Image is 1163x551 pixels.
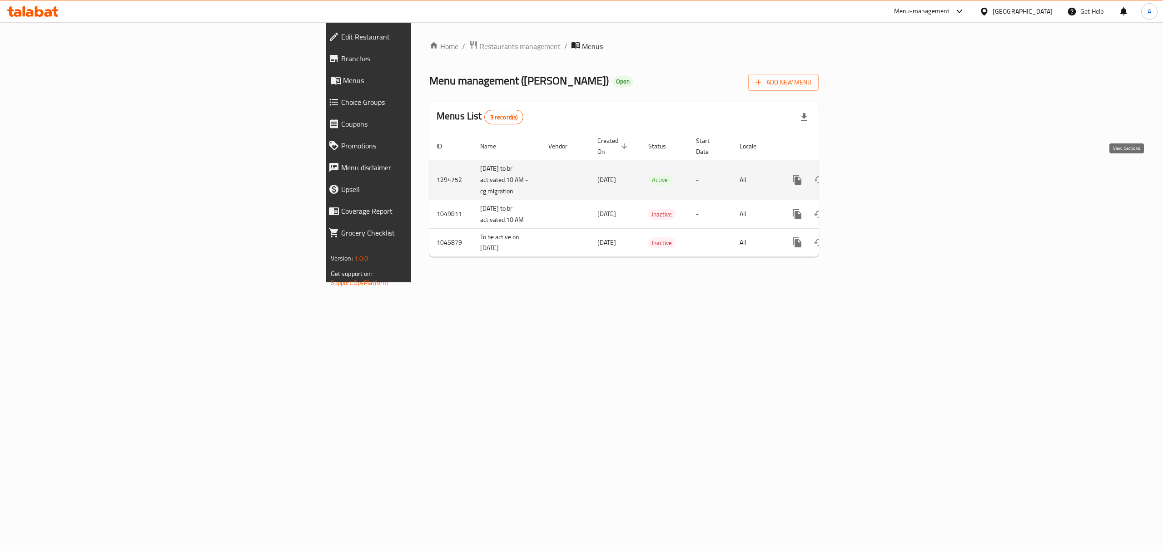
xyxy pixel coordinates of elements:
span: 3 record(s) [485,113,523,122]
a: Branches [321,48,521,69]
td: - [689,228,732,257]
span: Menu disclaimer [341,162,513,173]
nav: breadcrumb [429,40,819,52]
div: Open [612,76,633,87]
span: Status [648,141,678,152]
span: Edit Restaurant [341,31,513,42]
a: Menus [321,69,521,91]
td: - [689,160,732,200]
span: Name [480,141,508,152]
span: ID [437,141,454,152]
span: Start Date [696,135,721,157]
div: [GEOGRAPHIC_DATA] [993,6,1053,16]
span: Open [612,78,633,85]
h2: Menus List [437,109,523,124]
span: Menus [343,75,513,86]
span: [DATE] [597,208,616,220]
span: 1.0.0 [354,252,368,264]
button: more [786,231,808,253]
span: Version: [331,252,353,264]
span: Vendor [548,141,579,152]
a: Support.OpsPlatform [331,277,388,289]
span: Promotions [341,140,513,151]
button: Change Status [808,169,830,191]
span: Created On [597,135,630,157]
span: A [1148,6,1151,16]
button: more [786,203,808,225]
span: [DATE] [597,236,616,248]
button: Change Status [808,231,830,253]
span: Add New Menu [755,77,811,88]
div: Export file [793,106,815,128]
td: All [732,200,779,228]
a: Coverage Report [321,200,521,222]
span: Grocery Checklist [341,227,513,238]
span: Get support on: [331,268,373,280]
span: Locale [740,141,768,152]
button: more [786,169,808,191]
td: All [732,160,779,200]
div: Active [648,175,671,186]
a: Menu disclaimer [321,157,521,178]
a: Grocery Checklist [321,222,521,244]
span: Branches [341,53,513,64]
span: Menus [582,41,603,52]
button: Add New Menu [748,74,819,91]
a: Promotions [321,135,521,157]
span: Active [648,175,671,185]
td: All [732,228,779,257]
span: Inactive [648,209,676,220]
span: Upsell [341,184,513,195]
div: Total records count [484,110,524,124]
button: Change Status [808,203,830,225]
a: Coupons [321,113,521,135]
span: Coupons [341,118,513,129]
a: Edit Restaurant [321,26,521,48]
span: [DATE] [597,174,616,186]
td: - [689,200,732,228]
li: / [564,41,567,52]
span: Inactive [648,238,676,248]
th: Actions [779,133,881,160]
div: Menu-management [894,6,950,17]
a: Choice Groups [321,91,521,113]
span: Coverage Report [341,206,513,216]
table: enhanced table [429,133,881,257]
span: Choice Groups [341,97,513,108]
a: Upsell [321,178,521,200]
